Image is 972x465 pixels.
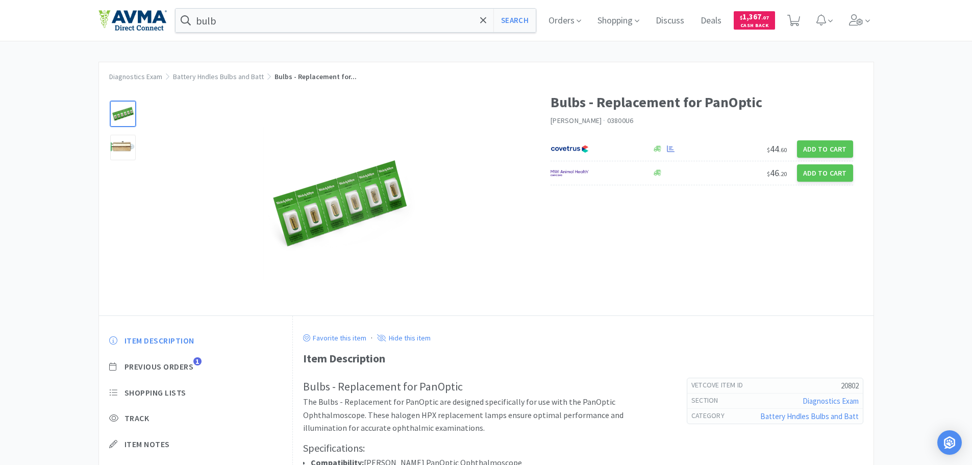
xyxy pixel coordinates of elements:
span: 1,367 [740,12,769,21]
button: Add to Cart [797,164,853,182]
h2: Bulbs - Replacement for PanOptic [303,378,666,396]
span: Shopping Lists [124,387,186,398]
span: 1 [193,357,202,365]
span: 44 [767,143,787,155]
img: f6b2451649754179b5b4e0c70c3f7cb0_2.png [551,165,589,181]
a: Deals [696,16,726,26]
span: 46 [767,167,787,179]
a: Diagnostics Exam [109,72,162,81]
h6: Vetcove Item Id [691,380,752,390]
h3: Specifications: [303,440,666,456]
p: The Bulbs - Replacement for PanOptic are designed specifically for use with the PanOptic Ophthalm... [303,396,666,435]
span: $ [740,14,742,21]
img: e4e33dab9f054f5782a47901c742baa9_102.png [98,10,167,31]
span: Item Description [124,335,194,346]
a: [PERSON_NAME] [551,116,602,125]
span: $ [767,146,770,154]
a: Diagnostics Exam [803,396,859,406]
h5: 20802 [751,380,858,391]
span: . 60 [779,146,787,154]
span: · [603,116,605,125]
div: · [371,331,372,345]
a: $1,367.07Cash Back [734,7,775,34]
span: Track [124,413,149,424]
span: Item Notes [124,439,170,450]
span: . 20 [779,170,787,178]
span: . 07 [761,14,769,21]
button: Search [493,9,536,32]
button: Add to Cart [797,140,853,158]
h1: Bulbs - Replacement for PanOptic [551,91,853,114]
p: Hide this item [386,333,431,342]
p: Favorite this item [310,333,366,342]
a: Battery Hndles Bulbs and Batt [173,72,264,81]
span: $ [767,170,770,178]
div: Item Description [303,350,863,368]
div: Open Intercom Messenger [937,430,962,455]
input: Search by item, sku, manufacturer, ingredient, size... [176,9,536,32]
span: Cash Back [740,23,769,30]
span: Bulbs - Replacement for... [275,72,357,81]
h6: Category [691,411,733,421]
a: Battery Hndles Bulbs and Batt [760,411,859,421]
a: Discuss [652,16,688,26]
span: Previous Orders [124,361,194,372]
img: b25f20f29f344ecd98156999c9cc579d_42891.png [263,127,416,280]
img: 77fca1acd8b6420a9015268ca798ef17_1.png [551,141,589,157]
span: 03800U6 [607,116,634,125]
h6: Section [691,396,727,406]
